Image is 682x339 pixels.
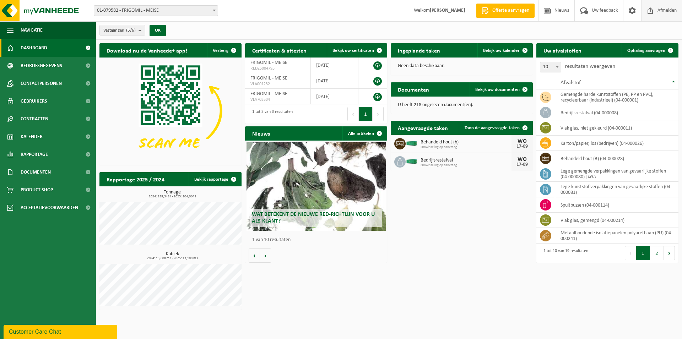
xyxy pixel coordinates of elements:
[622,43,678,58] a: Ophaling aanvragen
[245,43,314,57] h2: Certificaten & attesten
[398,64,526,69] p: Geen data beschikbaar.
[21,75,62,92] span: Contactpersonen
[99,172,172,186] h2: Rapportage 2025 / 2024
[332,48,374,53] span: Bekijk uw certificaten
[250,66,305,71] span: RED25004795
[94,5,218,16] span: 01-079582 - FRIGOMIL - MEISE
[555,105,678,120] td: bedrijfsrestafval (04-000008)
[103,257,242,260] span: 2024: 13,600 m3 - 2025: 13,100 m3
[21,39,47,57] span: Dashboard
[477,43,532,58] a: Bekijk uw kalender
[465,126,520,130] span: Toon de aangevraagde taken
[311,73,358,89] td: [DATE]
[627,48,665,53] span: Ophaling aanvragen
[21,92,47,110] span: Gebruikers
[491,7,531,14] span: Offerte aanvragen
[555,228,678,244] td: metaalhoudende isolatiepanelen polyurethaan (PU) (04-000241)
[555,213,678,228] td: vlak glas, gemengd (04-000214)
[250,60,287,65] span: FRIGOMIL - MEISE
[327,43,386,58] a: Bekijk uw certificaten
[21,110,48,128] span: Contracten
[555,120,678,136] td: vlak glas, niet gekleurd (04-000011)
[103,252,242,260] h3: Kubiek
[555,182,678,197] td: lege kunststof verpakkingen van gevaarlijke stoffen (04-000081)
[430,8,465,13] strong: [PERSON_NAME]
[555,166,678,182] td: lege gemengde verpakkingen van gevaarlijke stoffen (04-000080) |
[421,140,511,145] span: Behandeld hout (b)
[483,48,520,53] span: Bekijk uw kalender
[636,246,650,260] button: 1
[99,43,194,57] h2: Download nu de Vanheede+ app!
[249,248,260,263] button: Vorige
[252,237,384,242] p: 1 van 10 resultaten
[475,87,520,92] span: Bekijk uw documenten
[373,107,384,121] button: Next
[398,103,526,108] p: U heeft 218 ongelezen document(en).
[540,62,561,72] span: 10
[347,107,359,121] button: Previous
[21,128,43,146] span: Kalender
[625,246,636,260] button: Previous
[99,25,145,35] button: Vestigingen(5/6)
[650,246,664,260] button: 2
[565,64,615,69] label: resultaten weergeven
[250,97,305,103] span: VLA703534
[99,58,242,164] img: Download de VHEPlus App
[252,212,375,224] span: Wat betekent de nieuwe RED-richtlijn voor u als klant?
[515,144,529,149] div: 17-09
[406,140,418,146] img: HK-XC-30-GN-00
[555,136,678,151] td: karton/papier, los (bedrijven) (04-000026)
[515,162,529,167] div: 17-09
[21,57,62,75] span: Bedrijfsgegevens
[536,43,589,57] h2: Uw afvalstoffen
[540,245,588,261] div: 1 tot 10 van 19 resultaten
[245,126,277,140] h2: Nieuws
[21,21,43,39] span: Navigatie
[250,81,305,87] span: VLA001232
[21,163,51,181] span: Documenten
[150,25,166,36] button: OK
[515,138,529,144] div: WO
[588,174,596,180] i: KGA
[459,121,532,135] a: Toon de aangevraagde taken
[21,181,53,199] span: Product Shop
[94,6,218,16] span: 01-079582 - FRIGOMIL - MEISE
[189,172,241,186] a: Bekijk rapportage
[103,25,136,36] span: Vestigingen
[213,48,228,53] span: Verberg
[103,190,242,198] h3: Tonnage
[421,163,511,168] span: Omwisseling op aanvraag
[103,195,242,198] span: 2024: 189,348 t - 2025: 104,064 t
[342,126,386,141] a: Alle artikelen
[555,197,678,213] td: spuitbussen (04-000114)
[126,28,136,33] count: (5/6)
[250,76,287,81] span: FRIGOMIL - MEISE
[391,121,455,135] h2: Aangevraagde taken
[391,43,447,57] h2: Ingeplande taken
[359,107,373,121] button: 1
[476,4,535,18] a: Offerte aanvragen
[470,82,532,97] a: Bekijk uw documenten
[250,91,287,97] span: FRIGOMIL - MEISE
[421,158,511,163] span: Bedrijfsrestafval
[247,142,386,231] a: Wat betekent de nieuwe RED-richtlijn voor u als klant?
[540,62,561,72] span: 10
[406,158,418,164] img: HK-XC-30-GN-00
[21,199,78,217] span: Acceptatievoorwaarden
[664,246,675,260] button: Next
[555,89,678,105] td: gemengde harde kunststoffen (PE, PP en PVC), recycleerbaar (industrieel) (04-000001)
[561,80,581,86] span: Afvalstof
[311,89,358,104] td: [DATE]
[555,151,678,166] td: behandeld hout (B) (04-000028)
[207,43,241,58] button: Verberg
[249,106,293,122] div: 1 tot 3 van 3 resultaten
[311,58,358,73] td: [DATE]
[421,145,511,149] span: Omwisseling op aanvraag
[515,157,529,162] div: WO
[260,248,271,263] button: Volgende
[4,323,119,339] iframe: chat widget
[391,82,436,96] h2: Documenten
[21,146,48,163] span: Rapportage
